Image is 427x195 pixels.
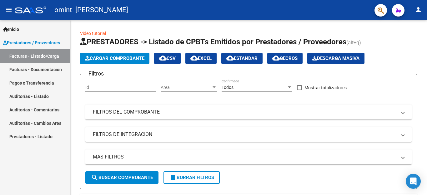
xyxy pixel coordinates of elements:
[85,171,158,184] button: Buscar Comprobante
[304,84,347,91] span: Mostrar totalizadores
[80,53,149,64] button: Cargar Comprobante
[163,171,220,184] button: Borrar Filtros
[406,174,421,189] div: Open Intercom Messenger
[169,175,214,180] span: Borrar Filtros
[3,26,19,33] span: Inicio
[272,54,280,62] mat-icon: cloud_download
[93,131,397,138] mat-panel-title: FILTROS DE INTEGRACION
[226,56,258,61] span: Estandar
[159,54,167,62] mat-icon: cloud_download
[307,53,364,64] app-download-masive: Descarga masiva de comprobantes (adjuntos)
[93,109,397,115] mat-panel-title: FILTROS DEL COMPROBANTE
[91,174,98,181] mat-icon: search
[49,3,72,17] span: - omint
[169,174,177,181] mat-icon: delete
[85,56,144,61] span: Cargar Comprobante
[85,69,107,78] h3: Filtros
[226,54,234,62] mat-icon: cloud_download
[91,175,153,180] span: Buscar Comprobante
[85,105,412,119] mat-expansion-panel-header: FILTROS DEL COMPROBANTE
[85,127,412,142] mat-expansion-panel-header: FILTROS DE INTEGRACION
[3,39,60,46] span: Prestadores / Proveedores
[190,56,212,61] span: EXCEL
[312,56,359,61] span: Descarga Masiva
[93,154,397,160] mat-panel-title: MAS FILTROS
[346,40,361,46] span: (alt+q)
[185,53,217,64] button: EXCEL
[414,6,422,13] mat-icon: person
[190,54,198,62] mat-icon: cloud_download
[5,6,13,13] mat-icon: menu
[154,53,181,64] button: CSV
[85,149,412,164] mat-expansion-panel-header: MAS FILTROS
[222,85,234,90] span: Todos
[267,53,303,64] button: Gecros
[159,56,176,61] span: CSV
[307,53,364,64] button: Descarga Masiva
[72,3,128,17] span: - [PERSON_NAME]
[221,53,263,64] button: Estandar
[161,85,211,90] span: Area
[80,31,106,36] a: Video tutorial
[272,56,298,61] span: Gecros
[80,37,346,46] span: PRESTADORES -> Listado de CPBTs Emitidos por Prestadores / Proveedores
